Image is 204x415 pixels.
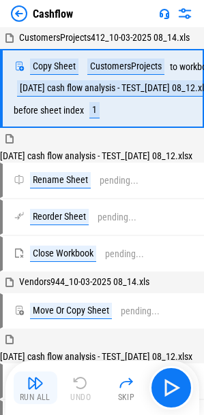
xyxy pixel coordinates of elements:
div: Rename Sheet [30,172,91,188]
div: pending... [105,249,144,259]
div: Cashflow [33,7,73,20]
div: Copy Sheet [30,59,78,75]
div: pending... [121,306,160,316]
div: Run All [20,393,50,401]
img: Settings menu [177,5,193,22]
div: Reorder Sheet [30,209,89,225]
button: Run All [14,371,57,404]
div: Move Or Copy Sheet [30,303,112,319]
div: 1 [89,102,100,118]
img: Main button [160,377,182,399]
div: pending... [100,176,139,186]
div: CustomersProjects [87,59,164,75]
span: Vendors944_10-03-2025 08_14.xls [19,276,149,287]
div: before sheet index [14,105,84,116]
img: Support [159,8,170,19]
span: CustomersProjects412_10-03-2025 08_14.xls [19,32,190,43]
div: Close Workbook [30,246,96,262]
button: Skip [104,371,148,404]
div: Skip [118,393,135,401]
img: Run All [27,375,44,391]
div: pending... [98,212,136,222]
img: Back [11,5,27,22]
img: Skip [118,375,134,391]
